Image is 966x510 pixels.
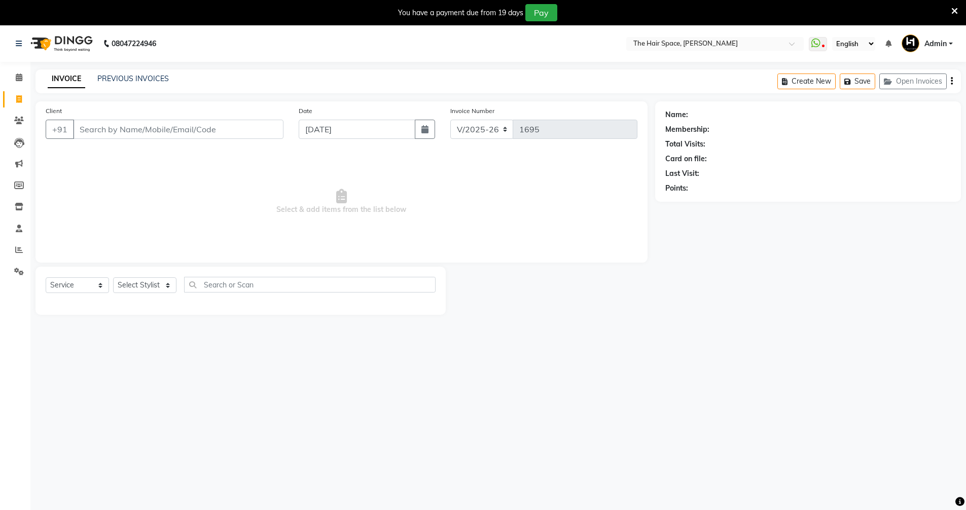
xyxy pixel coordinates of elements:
div: Points: [665,183,688,194]
img: logo [26,29,95,58]
label: Invoice Number [450,106,494,116]
input: Search by Name/Mobile/Email/Code [73,120,283,139]
div: Membership: [665,124,709,135]
span: Admin [924,39,947,49]
div: Card on file: [665,154,707,164]
button: Save [840,74,875,89]
div: Total Visits: [665,139,705,150]
button: Create New [777,74,836,89]
button: +91 [46,120,74,139]
div: You have a payment due from 19 days [398,8,523,18]
div: Name: [665,110,688,120]
a: PREVIOUS INVOICES [97,74,169,83]
label: Date [299,106,312,116]
input: Search or Scan [184,277,436,293]
div: Last Visit: [665,168,699,179]
b: 08047224946 [112,29,156,58]
img: Admin [902,34,919,52]
a: INVOICE [48,70,85,88]
button: Open Invoices [879,74,947,89]
span: Select & add items from the list below [46,151,637,252]
label: Client [46,106,62,116]
button: Pay [525,4,557,21]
